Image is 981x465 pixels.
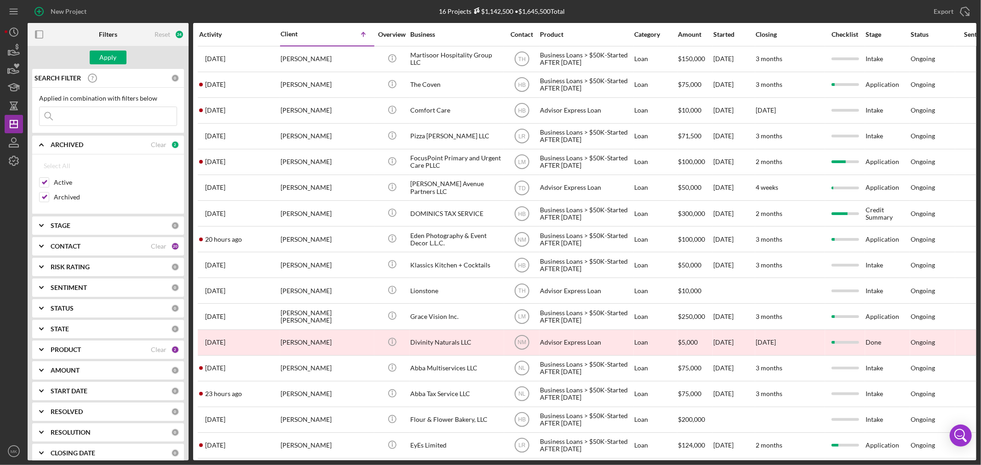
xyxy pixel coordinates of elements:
[756,390,782,397] time: 3 months
[678,183,701,191] span: $50,000
[281,356,373,380] div: [PERSON_NAME]
[634,31,677,38] div: Category
[51,387,87,395] b: START DATE
[911,261,935,269] div: Ongoing
[410,47,502,71] div: Martisoor Hospitality Group LLC
[713,227,755,251] div: [DATE]
[634,73,677,97] div: Loan
[756,183,778,191] time: 4 weeks
[171,346,179,354] div: 2
[51,325,69,333] b: STATE
[51,141,83,148] b: ARCHIVED
[205,55,225,62] time: 2025-09-23 15:59
[713,253,755,277] div: [DATE]
[410,382,502,406] div: Abba Tax Service LLC
[866,382,910,406] div: Intake
[866,278,910,303] div: Intake
[51,408,83,415] b: RESOLVED
[199,31,280,38] div: Activity
[678,158,705,165] span: $100,000
[540,330,632,355] div: Advisor Express Loan
[410,330,502,355] div: Divinity Naturals LLC
[281,408,373,432] div: [PERSON_NAME]
[205,107,225,114] time: 2025-04-08 22:13
[540,47,632,71] div: Business Loans > $50K-Started AFTER [DATE]
[205,287,225,295] time: 2025-09-02 12:04
[634,382,677,406] div: Loan
[505,31,539,38] div: Contact
[678,210,705,217] span: $300,000
[634,124,677,148] div: Loan
[410,304,502,329] div: Grace Vision Inc.
[54,193,177,202] label: Archived
[28,2,96,21] button: New Project
[911,313,935,320] div: Ongoing
[410,278,502,303] div: Lionstone
[410,176,502,200] div: [PERSON_NAME] Avenue Partners LLC
[826,31,865,38] div: Checklist
[713,356,755,380] div: [DATE]
[540,227,632,251] div: Business Loans > $50K-Started AFTER [DATE]
[678,55,705,62] span: $150,000
[281,433,373,458] div: [PERSON_NAME]
[90,51,126,64] button: Apply
[756,55,782,62] time: 3 months
[205,339,225,346] time: 2025-01-09 22:48
[472,7,514,15] div: $1,142,500
[950,425,972,447] div: Open Intercom Messenger
[517,236,526,243] text: NM
[924,2,976,21] button: Export
[866,150,910,174] div: Application
[171,428,179,437] div: 0
[678,235,705,243] span: $100,000
[51,305,74,312] b: STATUS
[911,81,935,88] div: Ongoing
[866,47,910,71] div: Intake
[410,73,502,97] div: The Coven
[205,81,225,88] time: 2025-10-01 15:13
[518,133,526,140] text: LR
[540,433,632,458] div: Business Loans > $50K-Started AFTER [DATE]
[866,253,910,277] div: Intake
[678,132,701,140] span: $71,500
[410,433,502,458] div: EyEs Limited
[756,80,782,88] time: 3 months
[756,235,782,243] time: 3 months
[281,201,373,226] div: [PERSON_NAME]
[866,433,910,458] div: Application
[911,184,935,191] div: Ongoing
[151,141,166,148] div: Clear
[518,442,526,449] text: LR
[205,158,225,165] time: 2025-10-03 11:51
[713,150,755,174] div: [DATE]
[866,304,910,329] div: Application
[171,387,179,395] div: 0
[634,201,677,226] div: Loan
[911,158,935,165] div: Ongoing
[410,31,502,38] div: Business
[281,98,373,123] div: [PERSON_NAME]
[518,210,526,217] text: HB
[205,390,242,397] time: 2025-10-06 18:00
[205,132,225,140] time: 2025-10-03 20:56
[678,390,701,397] span: $75,000
[205,442,225,449] time: 2025-10-06 16:56
[540,382,632,406] div: Business Loans > $50K-Started AFTER [DATE]
[281,382,373,406] div: [PERSON_NAME]
[634,408,677,432] div: Loan
[911,107,935,114] div: Ongoing
[375,31,409,38] div: Overview
[678,415,705,423] span: $200,000
[51,346,81,353] b: PRODUCT
[756,364,782,372] time: 3 months
[410,408,502,432] div: Flour & Flower Bakery, LLC
[171,449,179,457] div: 0
[410,356,502,380] div: Abba Multiservices LLC
[713,304,755,329] div: [DATE]
[911,31,955,38] div: Status
[540,150,632,174] div: Business Loans > $50K-Started AFTER [DATE]
[713,176,755,200] div: [DATE]
[5,442,23,460] button: MK
[205,236,242,243] time: 2025-10-06 21:30
[518,56,526,62] text: TH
